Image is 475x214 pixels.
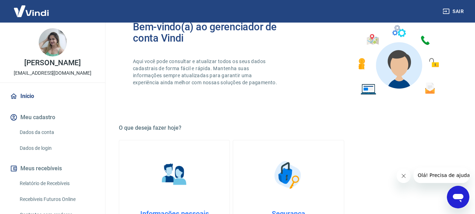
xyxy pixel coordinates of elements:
[447,186,469,208] iframe: Botão para abrir a janela de mensagens
[4,5,59,11] span: Olá! Precisa de ajuda?
[413,167,469,183] iframe: Mensagem da empresa
[133,21,289,44] h2: Bem-vindo(a) ao gerenciador de conta Vindi
[8,88,97,104] a: Início
[157,157,192,192] img: Informações pessoais
[17,125,97,140] a: Dados da conta
[8,161,97,176] button: Meus recebíveis
[119,124,458,132] h5: O que deseja fazer hoje?
[352,21,444,99] img: Imagem de um avatar masculino com diversos icones exemplificando as funcionalidades do gerenciado...
[17,176,97,191] a: Relatório de Recebíveis
[17,141,97,155] a: Dados de login
[24,59,81,67] p: [PERSON_NAME]
[397,169,411,183] iframe: Fechar mensagem
[39,28,67,56] img: c3ceb2f6-bc06-4eee-9fc7-a60c09f43a8d.jpeg
[133,58,278,86] p: Aqui você pode consultar e atualizar todos os seus dados cadastrais de forma fácil e rápida. Mant...
[441,5,467,18] button: Sair
[8,0,54,22] img: Vindi
[14,69,91,77] p: [EMAIL_ADDRESS][DOMAIN_NAME]
[8,110,97,125] button: Meu cadastro
[17,192,97,207] a: Recebíveis Futuros Online
[271,157,306,192] img: Segurança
